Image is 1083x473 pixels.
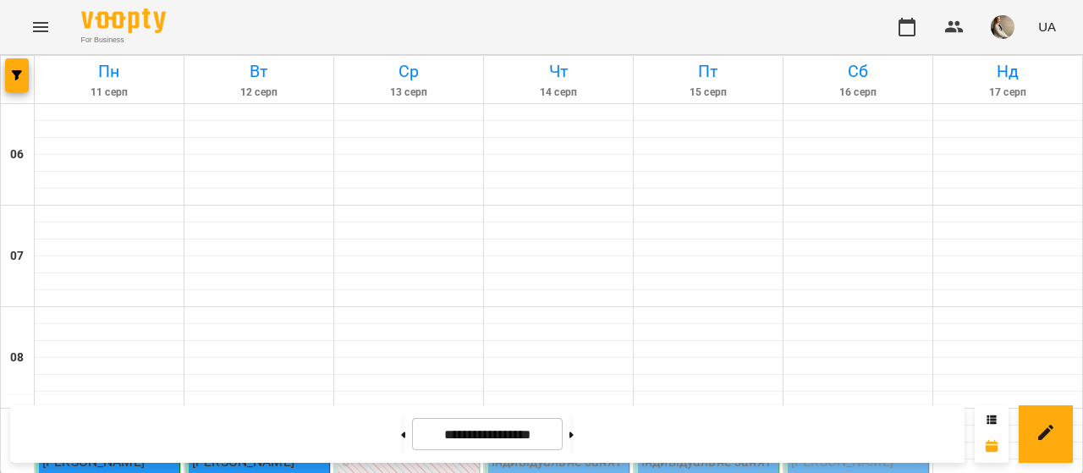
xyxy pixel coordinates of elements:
h6: 12 серп [187,85,331,101]
img: Voopty Logo [81,8,166,33]
h6: 17 серп [936,85,1080,101]
h6: Чт [487,58,630,85]
span: For Business [81,35,166,46]
span: UA [1038,18,1056,36]
h6: 06 [10,146,24,164]
button: Menu [20,7,61,47]
h6: 08 [10,349,24,367]
h6: Ср [337,58,481,85]
h6: Нд [936,58,1080,85]
h6: 11 серп [37,85,181,101]
h6: Сб [786,58,930,85]
h6: Пт [636,58,780,85]
h6: Вт [187,58,331,85]
h6: 14 серп [487,85,630,101]
h6: 13 серп [337,85,481,101]
h6: 15 серп [636,85,780,101]
h6: Пн [37,58,181,85]
img: 3379ed1806cda47daa96bfcc4923c7ab.jpg [991,15,1014,39]
h6: 16 серп [786,85,930,101]
button: UA [1031,11,1063,42]
h6: 07 [10,247,24,266]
